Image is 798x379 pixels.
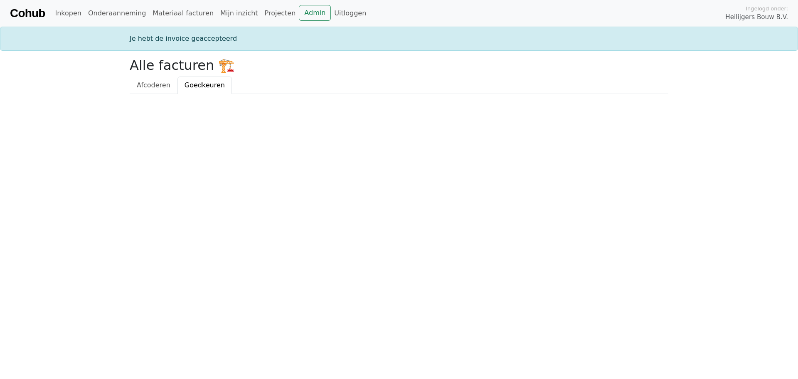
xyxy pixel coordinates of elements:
[185,81,225,89] span: Goedkeuren
[85,5,149,22] a: Onderaanneming
[177,77,232,94] a: Goedkeuren
[746,5,788,12] span: Ingelogd onder:
[130,77,177,94] a: Afcoderen
[725,12,788,22] span: Heilijgers Bouw B.V.
[331,5,369,22] a: Uitloggen
[149,5,217,22] a: Materiaal facturen
[217,5,261,22] a: Mijn inzicht
[10,3,45,23] a: Cohub
[299,5,331,21] a: Admin
[137,81,170,89] span: Afcoderen
[261,5,299,22] a: Projecten
[125,34,673,44] div: Je hebt de invoice geaccepteerd
[130,57,668,73] h2: Alle facturen 🏗️
[52,5,84,22] a: Inkopen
